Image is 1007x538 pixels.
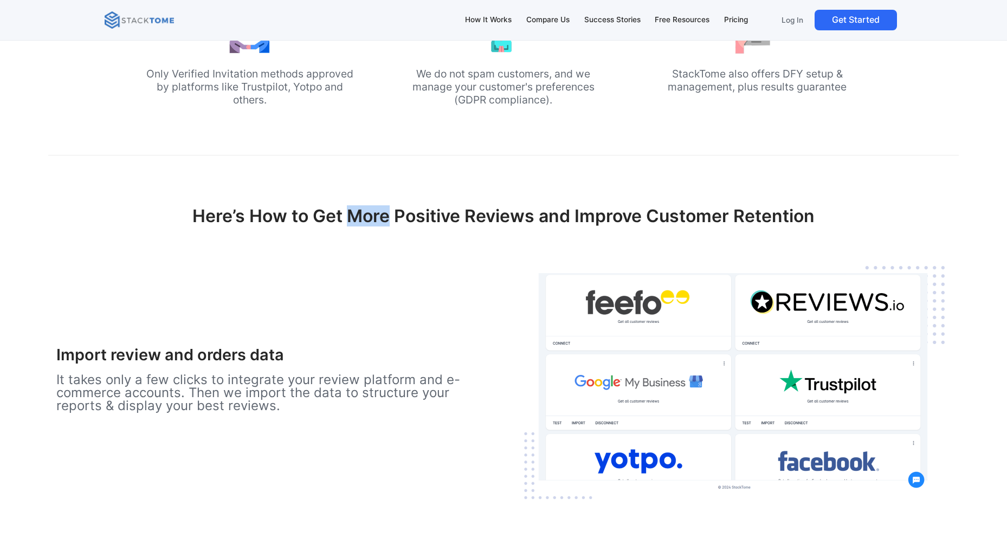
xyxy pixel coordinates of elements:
[650,9,715,31] a: Free Resources
[521,9,574,31] a: Compare Us
[149,206,858,245] h2: Here’s How to Get More Positive Reviews and Improve Customer Retention
[144,67,354,106] p: Only Verified Invitation methods approved by platforms like Trustpilot, Yotpo and others.
[526,14,570,26] div: Compare Us
[56,346,473,365] h3: Import review and orders data
[815,10,897,30] a: Get Started
[56,373,473,412] p: It takes only a few clicks to integrate your review platform and e-commerce accounts. Then we imp...
[579,9,645,31] a: Success Stories
[782,15,803,25] p: Log In
[517,260,951,509] img: Easy integration between your review platform and e-commerce accounts
[774,10,810,30] a: Log In
[465,14,512,26] div: How It Works
[398,67,609,106] p: We do not spam customers, and we manage your customer's preferences (GDPR compliance).
[655,14,709,26] div: Free Resources
[719,9,753,31] a: Pricing
[724,14,748,26] div: Pricing
[460,9,517,31] a: How It Works
[652,67,862,93] p: StackTome also offers DFY setup & management, plus results guarantee
[584,14,641,26] div: Success Stories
